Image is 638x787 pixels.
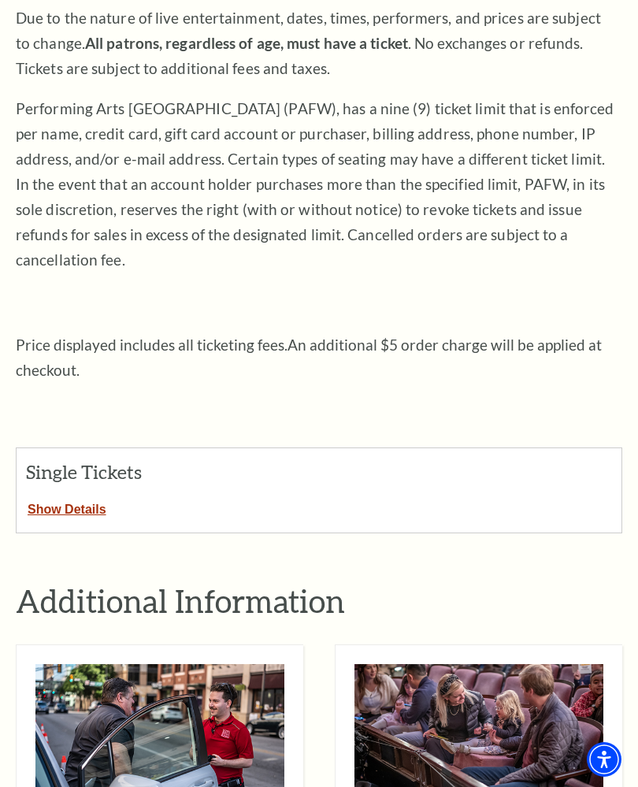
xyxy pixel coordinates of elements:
[85,34,408,52] strong: All patrons, regardless of age, must have a ticket
[16,9,601,77] span: Due to the nature of live entertainment, dates, times, performers, and prices are subject to chan...
[26,462,189,482] h2: Single Tickets
[16,96,614,273] p: Performing Arts [GEOGRAPHIC_DATA] (PAFW), has a nine (9) ticket limit that is enforced per name, ...
[587,742,621,777] div: Accessibility Menu
[16,581,622,621] h2: Additional Information
[17,496,117,517] button: Show Details
[16,332,614,383] p: Price displayed includes all ticketing fees.
[16,336,602,379] span: An additional $5 order charge will be applied at checkout.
